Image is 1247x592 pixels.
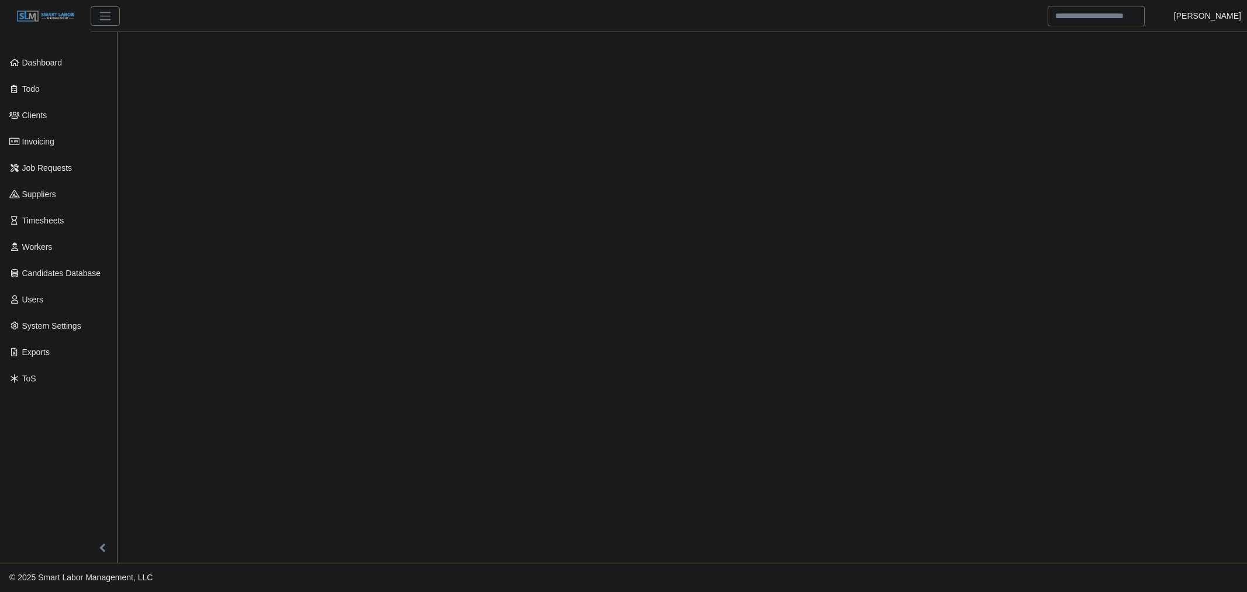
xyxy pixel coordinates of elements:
input: Search [1048,6,1145,26]
span: © 2025 Smart Labor Management, LLC [9,573,153,582]
span: Exports [22,347,50,357]
span: ToS [22,374,36,383]
span: Job Requests [22,163,72,173]
span: System Settings [22,321,81,331]
span: Candidates Database [22,269,101,278]
span: Dashboard [22,58,63,67]
span: Todo [22,84,40,94]
a: [PERSON_NAME] [1174,10,1241,22]
span: Timesheets [22,216,64,225]
img: SLM Logo [16,10,75,23]
span: Invoicing [22,137,54,146]
span: Suppliers [22,190,56,199]
span: Workers [22,242,53,252]
span: Clients [22,111,47,120]
span: Users [22,295,44,304]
